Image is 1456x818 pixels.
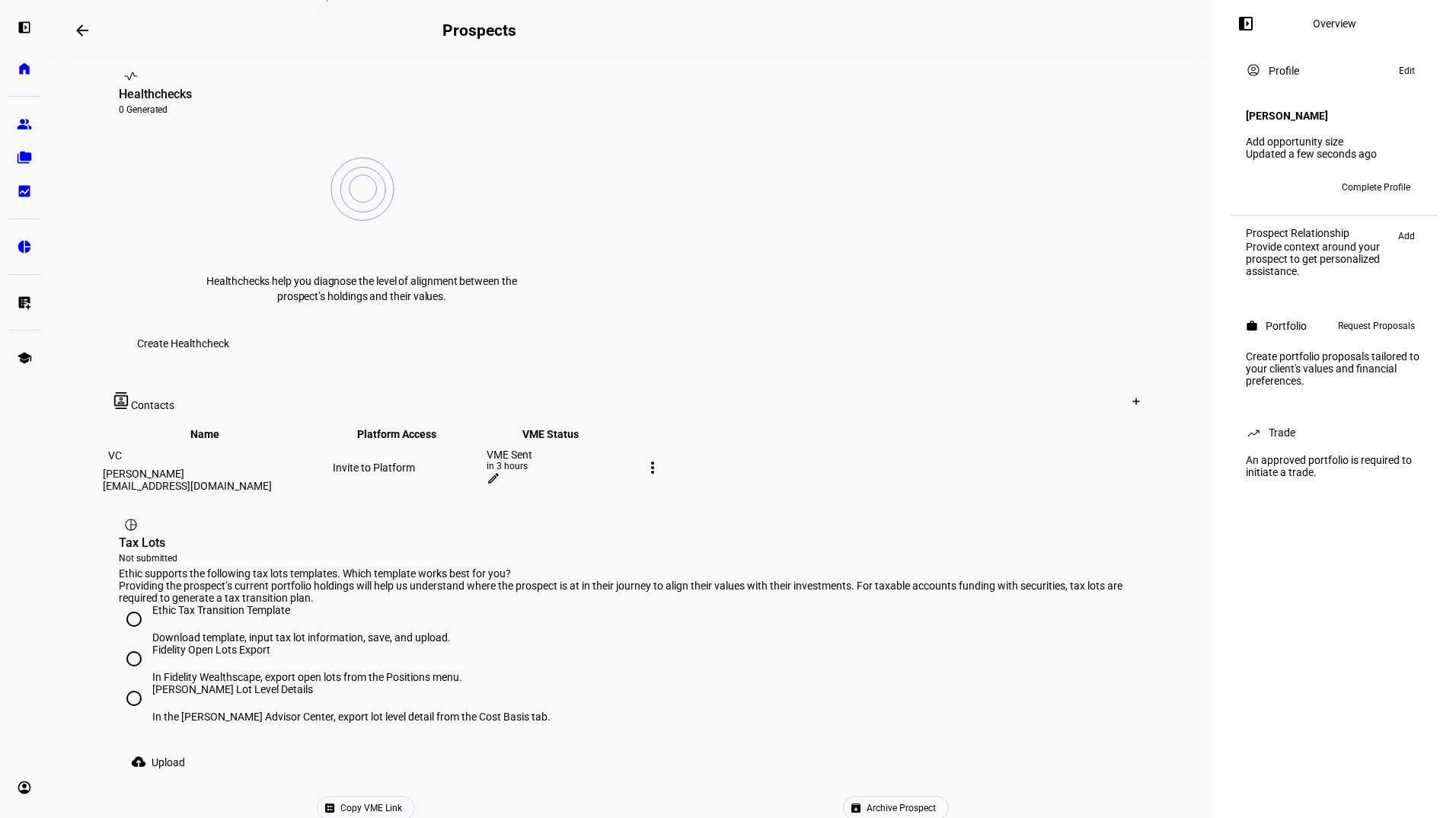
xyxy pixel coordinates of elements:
[152,644,462,656] div: Fidelity Open Lots Export
[1246,62,1422,80] eth-panel-overview-card-header: Profile
[1246,320,1258,332] mat-icon: work
[850,802,862,814] mat-icon: archive
[643,459,662,477] mat-icon: more_vert
[17,61,32,76] eth-mat-symbol: home
[1246,425,1261,440] mat-icon: trending_up
[1330,317,1422,335] button: Request Proposals
[103,443,127,468] div: VC
[1313,18,1356,30] div: Overview
[1398,227,1415,245] span: Add
[119,328,247,359] button: Create Healthcheck
[152,711,551,723] div: In the [PERSON_NAME] Advisor Center, export lot level detail from the Cost Basis tab.
[333,462,484,474] div: Invite to Platform
[119,567,1142,580] div: Ethic supports the following tax lots templates. Which template works best for you?
[324,802,336,814] mat-icon: ballot
[9,109,40,139] a: group
[1237,344,1432,393] div: Create portfolio proposals tailored to your client's values and financial preferences.
[1246,62,1261,78] mat-icon: account_circle
[152,683,551,695] div: [PERSON_NAME] Lot Level Details
[1275,182,1288,193] span: BH
[1391,62,1422,80] button: Edit
[1237,448,1432,484] div: An approved portfolio is required to initiate a trade.
[487,471,500,485] mat-icon: edit
[17,150,32,165] eth-mat-symbol: folder_copy
[103,480,330,492] div: [EMAIL_ADDRESS][DOMAIN_NAME]
[190,428,242,440] span: Name
[487,449,637,471] plt-vme-status-item: VME Sent
[103,468,330,480] div: [PERSON_NAME]
[9,142,40,173] a: folder_copy
[1399,62,1415,80] span: Edit
[1246,136,1343,148] a: Add opportunity size
[1246,227,1391,239] div: Prospect Relationship
[487,461,637,471] div: in 3 hours
[202,273,522,304] p: Healthchecks help you diagnose the level of alignment between the prospect’s holdings and their v...
[1338,317,1415,335] span: Request Proposals
[1342,175,1410,200] span: Complete Profile
[487,449,637,461] div: VME Sent
[1266,320,1307,332] div: Portfolio
[9,232,40,262] a: pie_chart
[442,21,516,40] h2: Prospects
[17,117,32,132] eth-mat-symbol: group
[73,21,91,40] mat-icon: arrow_backwards
[119,552,1142,564] div: Not submitted
[152,631,451,644] div: Download template, input tax lot information, save, and upload.
[1246,241,1391,277] div: Provide context around your prospect to get personalized assistance.
[152,671,462,683] div: In Fidelity Wealthscape, export open lots from the Positions menu.
[1391,227,1422,245] button: Add
[17,20,32,35] eth-mat-symbol: left_panel_open
[17,239,32,254] eth-mat-symbol: pie_chart
[113,392,131,409] mat-icon: contacts
[1246,148,1422,160] div: Updated a few seconds ago
[1246,423,1422,442] eth-panel-overview-card-header: Trade
[152,604,451,616] div: Ethic Tax Transition Template
[119,85,605,104] div: Healthchecks
[17,350,32,366] eth-mat-symbol: school
[119,104,605,116] div: 0 Generated
[131,399,174,411] span: Contacts
[9,176,40,206] a: bid_landscape
[1269,65,1299,77] div: Profile
[1269,427,1295,439] div: Trade
[1330,175,1422,200] button: Complete Profile
[1237,14,1255,33] mat-icon: left_panel_open
[123,69,139,84] mat-icon: vital_signs
[119,534,1142,552] div: Tax Lots
[123,517,139,532] mat-icon: pie_chart
[137,328,229,359] span: Create Healthcheck
[17,295,32,310] eth-mat-symbol: list_alt_add
[9,53,40,84] a: home
[1246,110,1328,122] h4: [PERSON_NAME]
[357,428,459,440] span: Platform Access
[522,428,602,440] span: VME Status
[119,580,1142,604] div: Providing the prospect’s current portfolio holdings will help us understand where the prospect is...
[17,780,32,795] eth-mat-symbol: account_circle
[1246,317,1422,335] eth-panel-overview-card-header: Portfolio
[17,184,32,199] eth-mat-symbol: bid_landscape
